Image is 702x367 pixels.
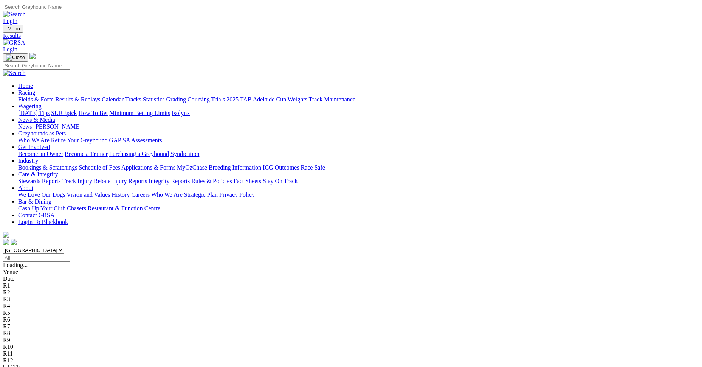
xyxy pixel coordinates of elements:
a: Stewards Reports [18,178,60,184]
div: R3 [3,296,699,303]
a: Contact GRSA [18,212,54,218]
a: Results [3,33,699,39]
div: R6 [3,316,699,323]
input: Select date [3,254,70,262]
a: Purchasing a Greyhound [109,151,169,157]
a: Breeding Information [209,164,261,171]
a: Who We Are [18,137,50,143]
div: About [18,191,699,198]
img: logo-grsa-white.png [3,232,9,238]
a: Injury Reports [112,178,147,184]
div: R7 [3,323,699,330]
a: ICG Outcomes [263,164,299,171]
a: History [112,191,130,198]
a: SUREpick [51,110,77,116]
a: News [18,123,32,130]
img: facebook.svg [3,239,9,245]
div: R11 [3,350,699,357]
a: [DATE] Tips [18,110,50,116]
div: Racing [18,96,699,103]
img: GRSA [3,39,25,46]
input: Search [3,62,70,70]
a: Grading [166,96,186,103]
div: R10 [3,344,699,350]
img: Search [3,11,26,18]
div: R12 [3,357,699,364]
a: Fields & Form [18,96,54,103]
div: R4 [3,303,699,309]
a: Privacy Policy [219,191,255,198]
div: Bar & Dining [18,205,699,212]
a: Login [3,18,17,24]
a: News & Media [18,117,55,123]
div: Wagering [18,110,699,117]
a: About [18,185,33,191]
a: MyOzChase [177,164,207,171]
a: Greyhounds as Pets [18,130,66,137]
a: Retire Your Greyhound [51,137,108,143]
a: Syndication [170,151,199,157]
a: Chasers Restaurant & Function Centre [67,205,160,211]
a: Become a Trainer [65,151,108,157]
div: Care & Integrity [18,178,699,185]
a: Track Maintenance [309,96,355,103]
a: Integrity Reports [149,178,190,184]
a: Get Involved [18,144,50,150]
div: R2 [3,289,699,296]
a: Rules & Policies [191,178,232,184]
a: Coursing [188,96,210,103]
div: News & Media [18,123,699,130]
a: Weights [288,96,307,103]
a: Wagering [18,103,42,109]
div: R1 [3,282,699,289]
div: Greyhounds as Pets [18,137,699,144]
a: Calendar [102,96,124,103]
img: twitter.svg [11,239,17,245]
a: Home [18,82,33,89]
div: R9 [3,337,699,344]
a: Industry [18,157,38,164]
a: Login To Blackbook [18,219,68,225]
a: Schedule of Fees [79,164,120,171]
a: Fact Sheets [234,178,261,184]
a: Tracks [125,96,141,103]
div: Get Involved [18,151,699,157]
a: Applications & Forms [121,164,175,171]
a: Bookings & Scratchings [18,164,77,171]
a: Statistics [143,96,165,103]
span: Menu [8,26,20,31]
a: Login [3,46,17,53]
a: [PERSON_NAME] [33,123,81,130]
img: Search [3,70,26,76]
a: Minimum Betting Limits [109,110,170,116]
a: Results & Replays [55,96,100,103]
a: Bar & Dining [18,198,51,205]
a: We Love Our Dogs [18,191,65,198]
a: 2025 TAB Adelaide Cup [226,96,286,103]
div: Venue [3,269,699,275]
img: Close [6,54,25,61]
img: logo-grsa-white.png [29,53,36,59]
a: Track Injury Rebate [62,178,110,184]
a: Careers [131,191,150,198]
div: Industry [18,164,699,171]
a: Isolynx [172,110,190,116]
a: Strategic Plan [184,191,218,198]
a: Cash Up Your Club [18,205,65,211]
a: Trials [211,96,225,103]
a: Racing [18,89,35,96]
a: Race Safe [301,164,325,171]
input: Search [3,3,70,11]
a: Become an Owner [18,151,63,157]
div: R5 [3,309,699,316]
a: Care & Integrity [18,171,58,177]
div: Date [3,275,699,282]
a: Vision and Values [67,191,110,198]
a: Who We Are [151,191,183,198]
div: R8 [3,330,699,337]
a: Stay On Track [263,178,298,184]
button: Toggle navigation [3,25,23,33]
a: GAP SA Assessments [109,137,162,143]
span: Loading... [3,262,28,268]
